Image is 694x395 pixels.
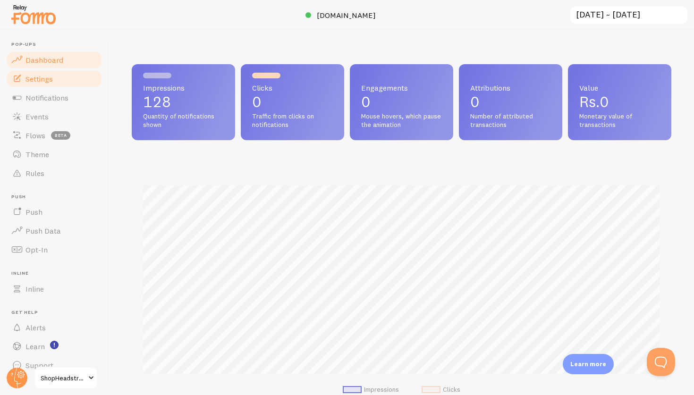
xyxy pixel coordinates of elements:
[579,112,660,129] span: Monetary value of transactions
[6,88,103,107] a: Notifications
[647,348,675,376] iframe: Help Scout Beacon - Open
[6,107,103,126] a: Events
[25,150,49,159] span: Theme
[361,94,442,109] p: 0
[25,361,53,370] span: Support
[25,168,44,178] span: Rules
[422,386,460,394] li: Clicks
[579,92,609,111] span: Rs.0
[252,94,333,109] p: 0
[470,84,551,92] span: Attributions
[563,354,614,374] div: Learn more
[6,240,103,259] a: Opt-In
[25,323,46,332] span: Alerts
[6,202,103,221] a: Push
[6,69,103,88] a: Settings
[570,360,606,369] p: Learn more
[25,226,61,235] span: Push Data
[25,207,42,217] span: Push
[6,318,103,337] a: Alerts
[51,131,70,140] span: beta
[6,337,103,356] a: Learn
[252,112,333,129] span: Traffic from clicks on notifications
[361,112,442,129] span: Mouse hovers, which pause the animation
[6,221,103,240] a: Push Data
[11,270,103,277] span: Inline
[6,356,103,375] a: Support
[50,341,59,349] svg: <p>Watch New Feature Tutorials!</p>
[470,94,551,109] p: 0
[6,164,103,183] a: Rules
[11,194,103,200] span: Push
[25,93,68,102] span: Notifications
[470,112,551,129] span: Number of attributed transactions
[25,112,49,121] span: Events
[6,145,103,164] a: Theme
[34,367,98,389] a: ShopHeadstrong
[6,279,103,298] a: Inline
[252,84,333,92] span: Clicks
[10,2,57,26] img: fomo-relay-logo-orange.svg
[25,74,53,84] span: Settings
[579,84,660,92] span: Value
[25,245,48,254] span: Opt-In
[25,131,45,140] span: Flows
[6,50,103,69] a: Dashboard
[25,55,63,65] span: Dashboard
[11,42,103,48] span: Pop-ups
[6,126,103,145] a: Flows beta
[143,84,224,92] span: Impressions
[25,284,44,294] span: Inline
[41,372,85,384] span: ShopHeadstrong
[11,310,103,316] span: Get Help
[143,94,224,109] p: 128
[143,112,224,129] span: Quantity of notifications shown
[361,84,442,92] span: Engagements
[343,386,399,394] li: Impressions
[25,342,45,351] span: Learn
